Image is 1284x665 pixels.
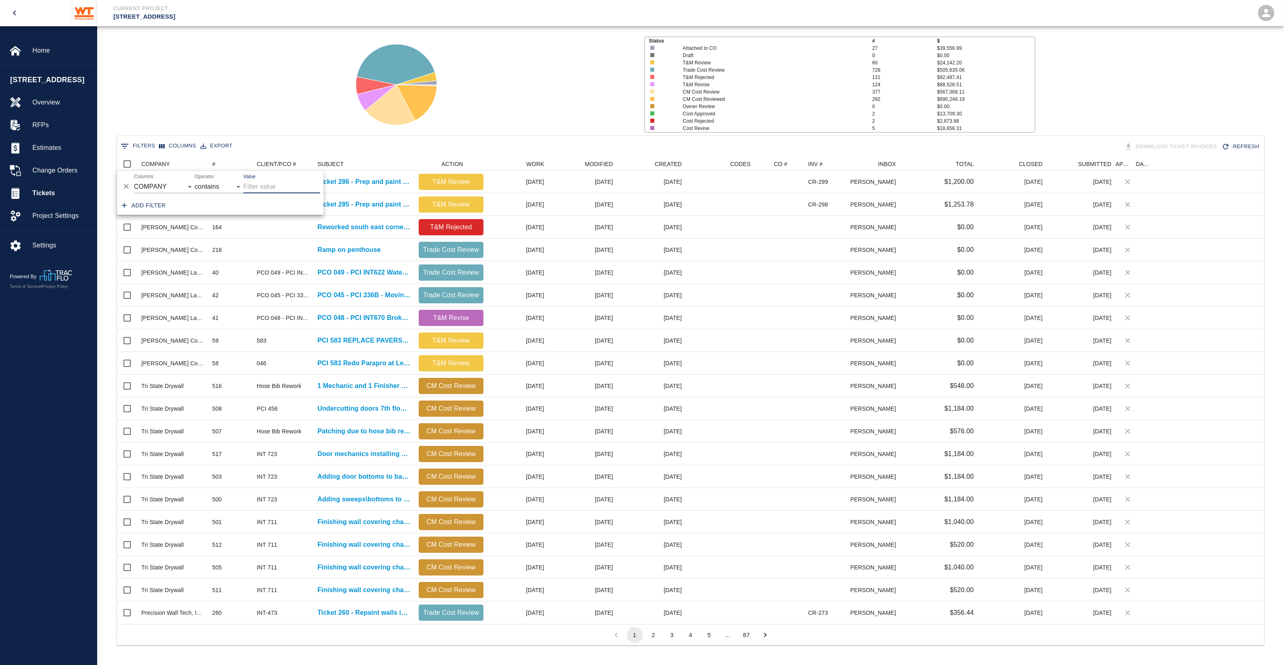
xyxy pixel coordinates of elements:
button: page 1 [627,627,643,643]
div: [DATE] [1047,284,1116,307]
p: $0.00 [957,268,974,277]
button: Go to next page [757,627,773,643]
p: Trade Cost Review [422,268,480,277]
div: [DATE] [548,239,617,261]
div: APPROVED [1116,158,1132,171]
div: [DATE] [978,329,1047,352]
p: 27 [872,45,937,52]
div: [PERSON_NAME] [851,261,900,284]
div: 508 [212,405,222,413]
a: Finishing wall covering changes where wall coverings were removed in... [317,585,411,595]
div: [DATE] [617,420,686,443]
div: APPROVED [1116,158,1136,171]
div: INT 723 [257,473,277,481]
p: [STREET_ADDRESS] [113,12,686,21]
div: [DATE] [617,216,686,239]
div: Tri State Drywall [141,405,184,413]
img: TracFlo [40,270,72,281]
div: [PERSON_NAME] [851,239,900,261]
div: Hose Bib Rework [257,427,301,435]
p: Trade Cost Review [422,290,480,300]
div: # [208,158,253,171]
p: 5 [872,125,937,132]
div: [DATE] [617,239,686,261]
a: Ticket 285 - Prep and paint exposed intumescent columns in south lobby 102 [317,200,411,209]
p: $1,184.00 [944,449,974,459]
div: 503 [212,473,222,481]
div: [DATE] [548,352,617,375]
div: CLOSED [1019,158,1043,171]
div: [DATE] [488,216,548,239]
p: 2 [872,110,937,117]
div: SUBJECT [313,158,415,171]
div: [DATE] [978,465,1047,488]
div: [DATE] [978,307,1047,329]
div: [DATE] [548,216,617,239]
div: DATE CM COST APPROVED [1136,158,1156,171]
div: [DATE] [1047,261,1116,284]
p: 0 [872,52,937,59]
p: Door mechanics installing added door bottoms on bathroom doors 3... [317,449,411,459]
span: Overview [32,98,90,107]
div: DATE CM COST APPROVED [1136,158,1152,171]
div: [PERSON_NAME] [851,171,900,193]
a: Undercutting doors 7th floor for door bottoms where slab is... [317,404,411,413]
div: [DATE] [617,443,686,465]
div: CR-298 [808,200,828,209]
div: Tickets download in groups of 15 [1123,140,1220,154]
div: [DATE] [1047,397,1116,420]
div: 58 [212,359,219,367]
div: [DATE] [978,443,1047,465]
p: $1,184.00 [944,472,974,482]
div: CODES [686,158,755,171]
p: 0 [872,103,937,110]
a: Ticket 286 - Prep and paint areas in room FCC #112A [317,177,411,187]
a: Finishing wall covering changes where wall coverings were removed in... [317,540,411,550]
div: [DATE] [488,307,548,329]
a: Adding door bottoms to bathroom doors. [317,472,411,482]
div: INV # [804,158,851,171]
p: Reworked south east corner curbs [317,222,411,232]
span: Change Orders [32,166,90,175]
p: Owner Review [683,103,853,110]
div: [DATE] [617,465,686,488]
div: Hose Bib Rework [257,382,301,390]
div: [DATE] [978,284,1047,307]
p: $39,556.99 [937,45,1035,52]
span: Home [32,46,90,55]
p: Current Project [113,5,686,12]
a: PCO 045 - PCI 336B - Moving Steel Road Plates Cancellation [317,290,411,300]
div: [PERSON_NAME] [851,420,900,443]
a: Terms of Service [10,284,41,289]
div: 218 [212,246,222,254]
div: INT 723 [257,450,277,458]
button: Refresh [1220,140,1263,154]
p: $13,709.30 [937,110,1035,117]
div: PCO 049 - PCI INT622 Watering due to irrigation delay Part 2 [257,269,309,277]
span: RFPs [32,120,90,130]
p: $0.00 [957,290,974,300]
div: Tri State Drywall [141,382,184,390]
a: PCI 583 Redo Parapro at Level 2 Columns [317,358,411,368]
div: [DATE] [978,397,1047,420]
span: Tickets [32,188,90,198]
a: Patching due to hose bib rework. B1 and G1 [317,426,411,436]
div: [PERSON_NAME] [851,443,900,465]
div: CLIENT/PCO # [257,158,296,171]
div: [DATE] [617,397,686,420]
p: T&M Review [422,358,480,368]
div: Ruppert Landscaping [141,291,204,299]
div: [DATE] [978,171,1047,193]
p: T&M Review [683,59,853,66]
div: COMPANY [141,158,170,171]
div: [DATE] [617,307,686,329]
iframe: Chat Widget [1244,626,1284,665]
p: PCO 048 - PCI INT670 Broken Pavers by other trades Part 2 [317,313,411,323]
span: Project Settings [32,211,90,221]
p: Ticket 260 - Repaint walls in corridor 4008 and office 4520 [317,608,411,618]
